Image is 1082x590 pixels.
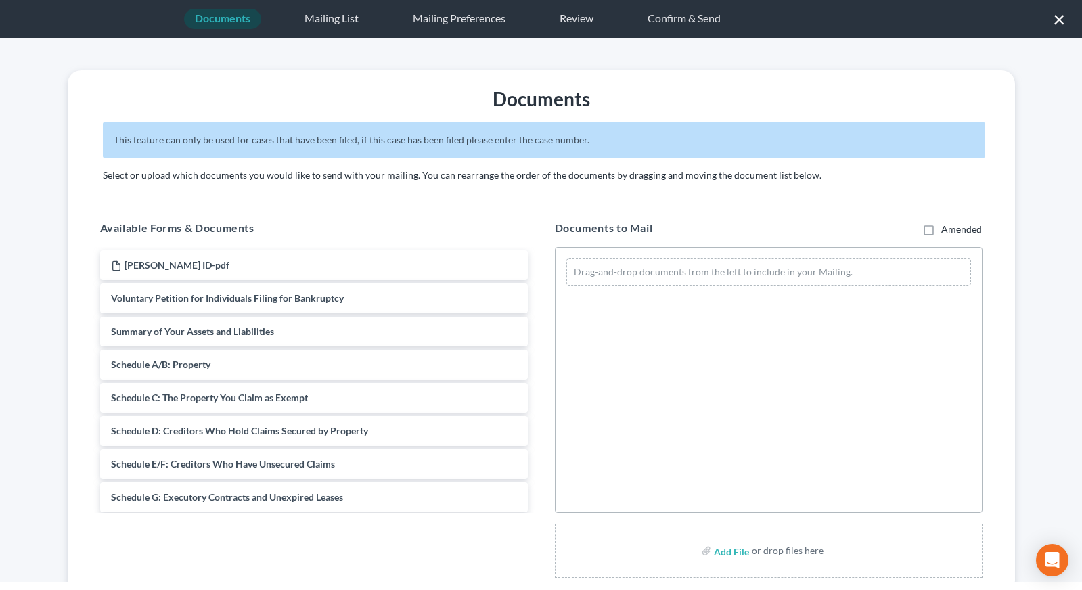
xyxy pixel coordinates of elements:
[111,392,308,403] span: Schedule C: The Property You Claim as Exempt
[125,259,229,271] span: [PERSON_NAME] ID-pdf
[402,9,516,29] div: Mailing Preferences
[637,9,731,29] div: Confirm & Send
[111,325,274,337] span: Summary of Your Assets and Liabilities
[1053,8,1066,30] button: ×
[111,491,343,503] span: Schedule G: Executory Contracts and Unexpired Leases
[111,359,210,370] span: Schedule A/B: Property
[111,458,335,470] span: Schedule E/F: Creditors Who Have Unsecured Claims
[103,168,985,182] p: Select or upload which documents you would like to send with your mailing. You can rearrange the ...
[566,258,971,286] div: Drag-and-drop documents from the left to include in your Mailing.
[752,544,824,558] div: or drop files here
[100,220,528,236] h5: Available Forms & Documents
[294,9,369,29] div: Mailing List
[111,425,368,436] span: Schedule D: Creditors Who Hold Claims Secured by Property
[111,292,344,304] span: Voluntary Petition for Individuals Filing for Bankruptcy
[549,9,604,29] div: Review
[103,122,985,158] div: This feature can only be used for cases that have been filed, if this case has been filed please ...
[555,220,811,236] h5: Documents to Mail
[184,9,261,29] div: Documents
[324,87,759,112] div: Documents
[1036,544,1068,576] div: Open Intercom Messenger
[941,223,982,236] label: Amended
